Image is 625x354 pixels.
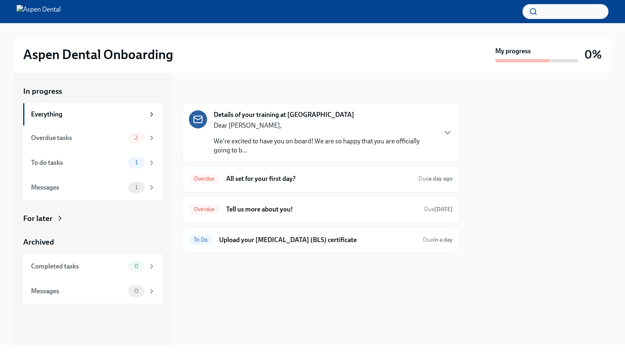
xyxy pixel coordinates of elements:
[226,205,417,214] h6: Tell us more about you!
[23,279,162,304] a: Messages0
[434,206,453,213] strong: [DATE]
[584,47,602,62] h3: 0%
[17,5,61,18] img: Aspen Dental
[429,175,453,182] strong: a day ago
[31,287,125,296] div: Messages
[423,236,453,243] span: Due
[189,203,453,216] a: OverdueTell us more about you!Due[DATE]
[31,183,125,192] div: Messages
[182,86,221,97] div: In progress
[31,158,125,167] div: To do tasks
[189,206,219,212] span: Overdue
[23,175,162,200] a: Messages1
[129,263,143,269] span: 0
[424,205,453,213] span: September 22nd, 2025 10:00
[214,121,436,130] p: Dear [PERSON_NAME],
[433,236,453,243] strong: in a day
[23,126,162,150] a: Overdue tasks2
[31,110,145,119] div: Everything
[423,236,453,244] span: September 24th, 2025 10:00
[214,137,436,155] p: We're excited to have you on board! We are so happy that you are officially going to b...
[214,110,354,119] strong: Details of your training at [GEOGRAPHIC_DATA]
[219,235,416,245] h6: Upload your [MEDICAL_DATA] (BLS) certificate
[130,135,143,141] span: 2
[31,262,125,271] div: Completed tasks
[23,213,52,224] div: For later
[226,174,412,183] h6: All set for your first day?
[23,150,162,175] a: To do tasks1
[130,159,143,166] span: 1
[189,233,453,247] a: To DoUpload your [MEDICAL_DATA] (BLS) certificateDuein a day
[189,176,219,182] span: Overdue
[31,133,125,143] div: Overdue tasks
[23,254,162,279] a: Completed tasks0
[23,237,162,247] a: Archived
[189,172,453,185] a: OverdueAll set for your first day?Duea day ago
[129,288,143,294] span: 0
[23,46,173,63] h2: Aspen Dental Onboarding
[23,103,162,126] a: Everything
[418,175,453,183] span: September 21st, 2025 10:00
[495,47,531,56] strong: My progress
[23,213,162,224] a: For later
[189,237,212,243] span: To Do
[424,206,453,213] span: Due
[23,86,162,97] a: In progress
[418,175,453,182] span: Due
[130,184,143,190] span: 1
